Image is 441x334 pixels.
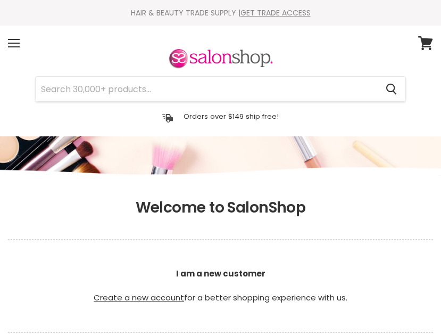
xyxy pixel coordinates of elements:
[176,268,265,279] b: I am a new customer
[377,77,405,101] button: Search
[240,7,311,18] a: GET TRADE ACCESS
[36,77,377,101] input: Search
[35,76,406,102] form: Product
[184,112,279,121] p: Orders over $149 ship free!
[8,244,433,328] p: for a better shopping experience with us.
[94,292,184,303] a: Create a new account
[8,199,433,217] h1: Welcome to SalonShop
